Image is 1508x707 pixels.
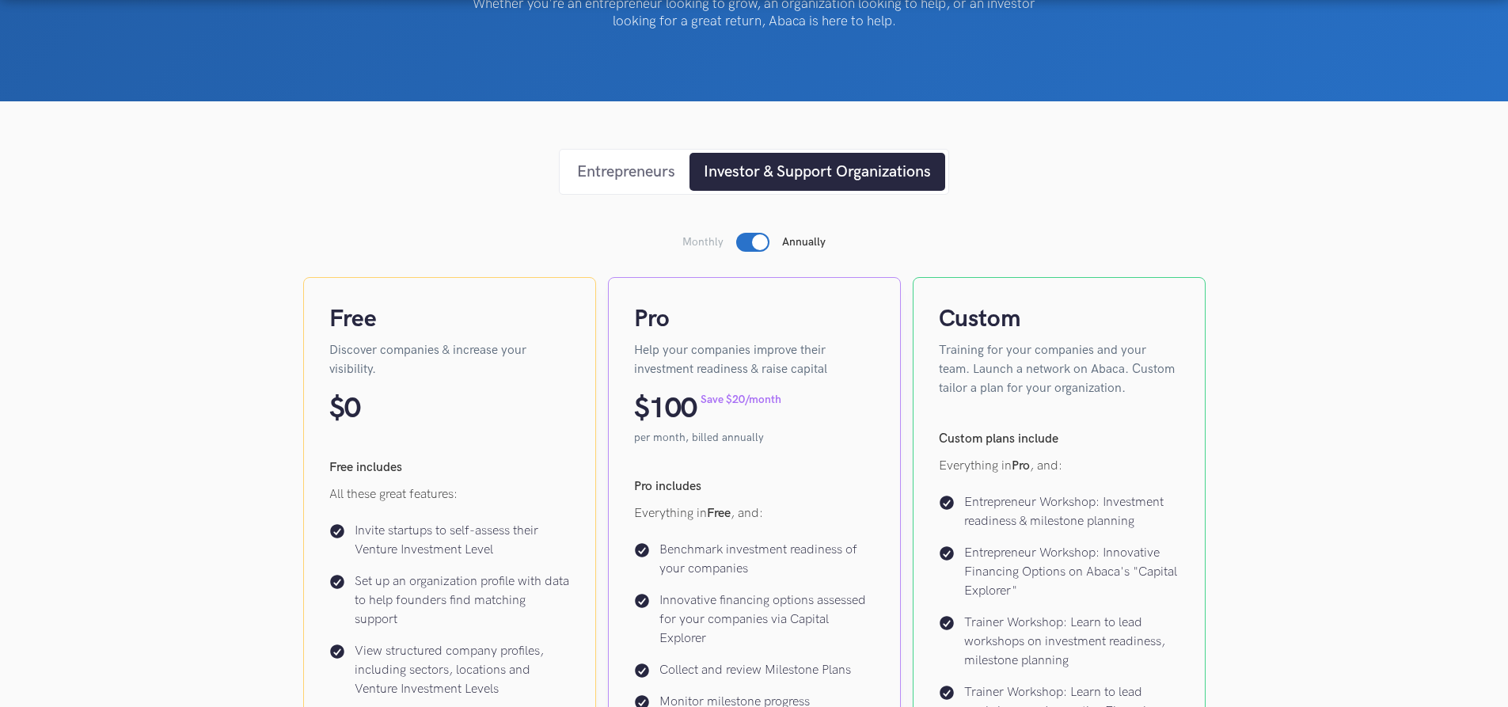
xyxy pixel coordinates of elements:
[329,574,345,590] img: Check icon
[634,593,650,609] img: Check icon
[707,506,731,521] strong: Free
[782,234,826,250] p: Annually
[1012,458,1030,473] strong: Pro
[939,615,955,631] img: Check icon
[649,392,697,427] p: 100
[659,661,851,680] p: Collect and review Milestone Plans
[939,685,955,701] img: Check icon
[964,544,1179,601] p: Entrepreneur Workshop: Innovative Financing Options on Abaca's "Capital Explorer"
[634,479,652,494] strong: Pro
[634,392,649,427] p: $
[329,392,344,427] p: $
[682,234,724,250] p: Monthly
[964,493,1179,531] p: Entrepreneur Workshop: Investment readiness & milestone planning
[704,160,931,184] div: Investor & Support Organizations
[344,392,360,427] p: 0
[659,591,875,648] p: Innovative financing options assessed for your companies via Capital Explorer
[655,479,701,494] strong: includes
[329,303,570,335] h4: Free
[939,495,955,511] img: Check icon
[634,341,875,379] p: Help your companies improve their investment readiness & raise capital
[329,523,345,539] img: Check icon
[355,642,570,699] p: View structured company profiles, including sectors, locations and Venture Investment Levels
[355,572,570,629] p: Set up an organization profile with data to help founders find matching support
[634,542,650,558] img: Check icon
[329,644,345,659] img: Check icon
[329,485,570,504] p: All these great features:
[939,303,1179,335] h4: Custom
[939,341,1179,398] p: Training for your companies and your team. Launch a network on Abaca. Custom tailor a plan for yo...
[939,545,955,561] img: Check icon
[939,457,1179,476] p: Everything in , and:
[634,504,875,523] p: Everything in , and:
[964,614,1179,671] p: Trainer Workshop: Learn to lead workshops on investment readiness, milestone planning
[634,430,875,446] p: per month, billed annually
[701,392,781,408] p: Save $20/month
[634,303,875,335] h4: Pro
[659,541,875,579] p: Benchmark investment readiness of your companies
[355,522,570,560] p: Invite startups to self-assess their Venture Investment Level
[329,460,402,475] strong: Free includes
[577,160,675,184] div: Entrepreneurs
[939,431,1058,447] strong: Custom plans include
[329,341,570,379] p: Discover companies & increase your visibility.
[634,663,650,678] img: Check icon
